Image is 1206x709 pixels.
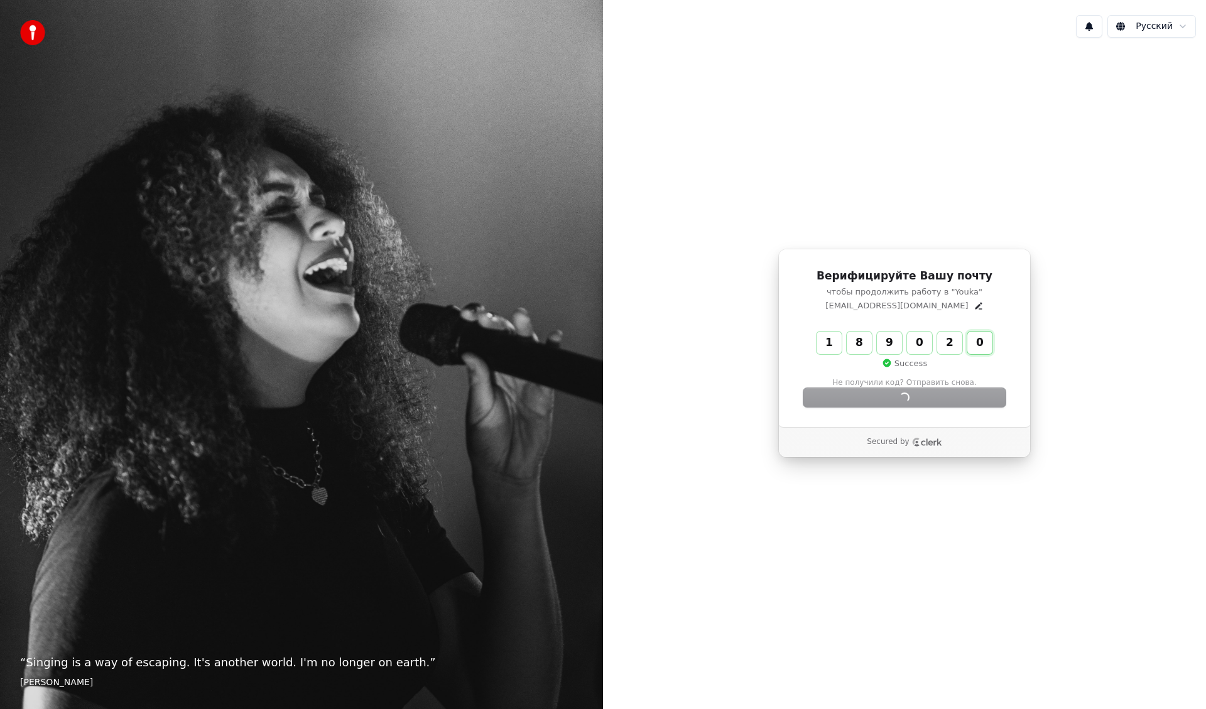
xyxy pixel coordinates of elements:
input: Enter verification code [817,332,1018,354]
footer: [PERSON_NAME] [20,676,583,689]
p: чтобы продолжить работу в "Youka" [803,286,1006,298]
p: [EMAIL_ADDRESS][DOMAIN_NAME] [825,300,968,311]
button: Edit [974,301,984,311]
p: Success [882,358,927,369]
p: Secured by [867,437,909,447]
h1: Верифицируйте Вашу почту [803,269,1006,284]
a: Clerk logo [912,438,942,447]
p: “ Singing is a way of escaping. It's another world. I'm no longer on earth. ” [20,654,583,671]
img: youka [20,20,45,45]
